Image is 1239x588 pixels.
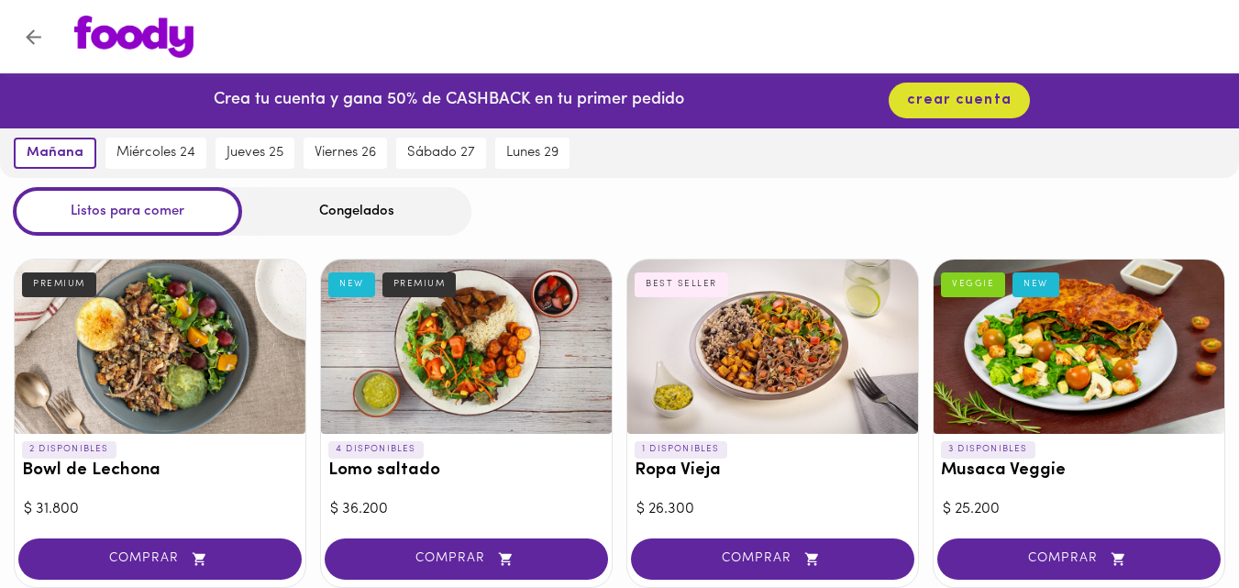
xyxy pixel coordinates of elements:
[304,138,387,169] button: viernes 26
[941,441,1035,458] p: 3 DISPONIBLES
[22,461,298,481] h3: Bowl de Lechona
[407,145,475,161] span: sábado 27
[330,499,603,520] div: $ 36.200
[116,145,195,161] span: miércoles 24
[27,145,83,161] span: mañana
[635,272,728,296] div: BEST SELLER
[506,145,559,161] span: lunes 29
[105,138,206,169] button: miércoles 24
[941,272,1005,296] div: VEGGIE
[22,441,116,458] p: 2 DISPONIBLES
[18,538,302,580] button: COMPRAR
[631,538,914,580] button: COMPRAR
[635,461,911,481] h3: Ropa Vieja
[41,551,279,567] span: COMPRAR
[214,89,684,113] p: Crea tu cuenta y gana 50% de CASHBACK en tu primer pedido
[328,461,604,481] h3: Lomo saltado
[941,461,1217,481] h3: Musaca Veggie
[396,138,486,169] button: sábado 27
[321,260,612,434] div: Lomo saltado
[242,187,471,236] div: Congelados
[1133,482,1221,570] iframe: Messagebird Livechat Widget
[227,145,283,161] span: jueves 25
[13,187,242,236] div: Listos para comer
[325,538,608,580] button: COMPRAR
[24,499,296,520] div: $ 31.800
[934,260,1224,434] div: Musaca Veggie
[15,260,305,434] div: Bowl de Lechona
[74,16,194,58] img: logo.png
[14,138,96,169] button: mañana
[11,15,56,60] button: Volver
[328,272,375,296] div: NEW
[627,260,918,434] div: Ropa Vieja
[907,92,1012,109] span: crear cuenta
[22,272,96,296] div: PREMIUM
[889,83,1030,118] button: crear cuenta
[943,499,1215,520] div: $ 25.200
[216,138,294,169] button: jueves 25
[654,551,891,567] span: COMPRAR
[328,441,424,458] p: 4 DISPONIBLES
[315,145,376,161] span: viernes 26
[382,272,457,296] div: PREMIUM
[636,499,909,520] div: $ 26.300
[1012,272,1059,296] div: NEW
[960,551,1198,567] span: COMPRAR
[635,441,727,458] p: 1 DISPONIBLES
[348,551,585,567] span: COMPRAR
[495,138,570,169] button: lunes 29
[937,538,1221,580] button: COMPRAR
